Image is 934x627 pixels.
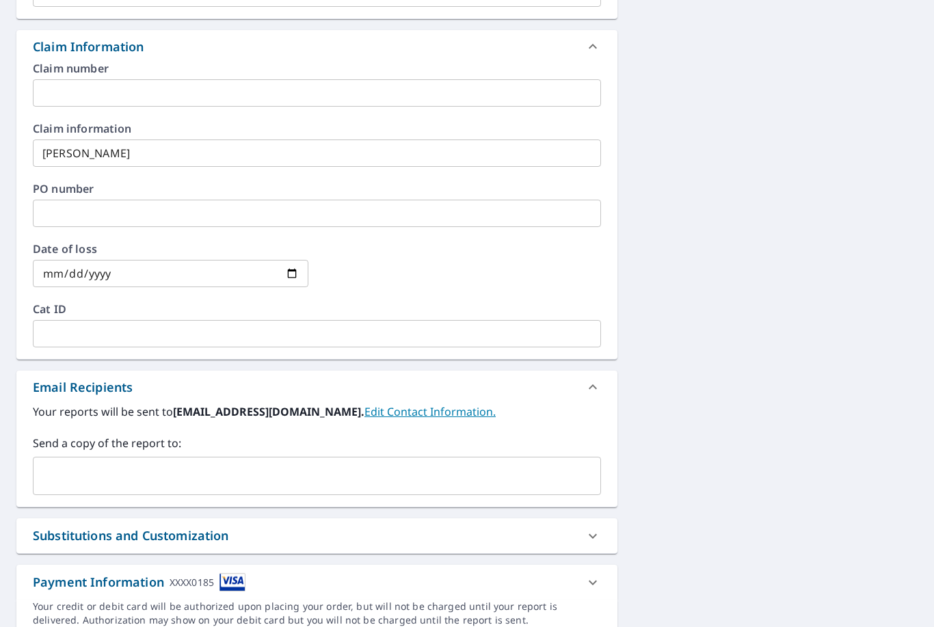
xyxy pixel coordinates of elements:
[33,403,601,420] label: Your reports will be sent to
[33,304,601,315] label: Cat ID
[170,573,214,591] div: XXXX0185
[33,378,133,397] div: Email Recipients
[33,38,144,56] div: Claim Information
[16,30,617,63] div: Claim Information
[16,565,617,600] div: Payment InformationXXXX0185cardImage
[33,123,601,134] label: Claim information
[173,404,364,419] b: [EMAIL_ADDRESS][DOMAIN_NAME].
[33,243,308,254] label: Date of loss
[219,573,245,591] img: cardImage
[16,518,617,553] div: Substitutions and Customization
[33,63,601,74] label: Claim number
[33,526,229,545] div: Substitutions and Customization
[33,573,245,591] div: Payment Information
[33,600,601,627] div: Your credit or debit card will be authorized upon placing your order, but will not be charged unt...
[33,183,601,194] label: PO number
[16,371,617,403] div: Email Recipients
[364,404,496,419] a: EditContactInfo
[33,435,601,451] label: Send a copy of the report to:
